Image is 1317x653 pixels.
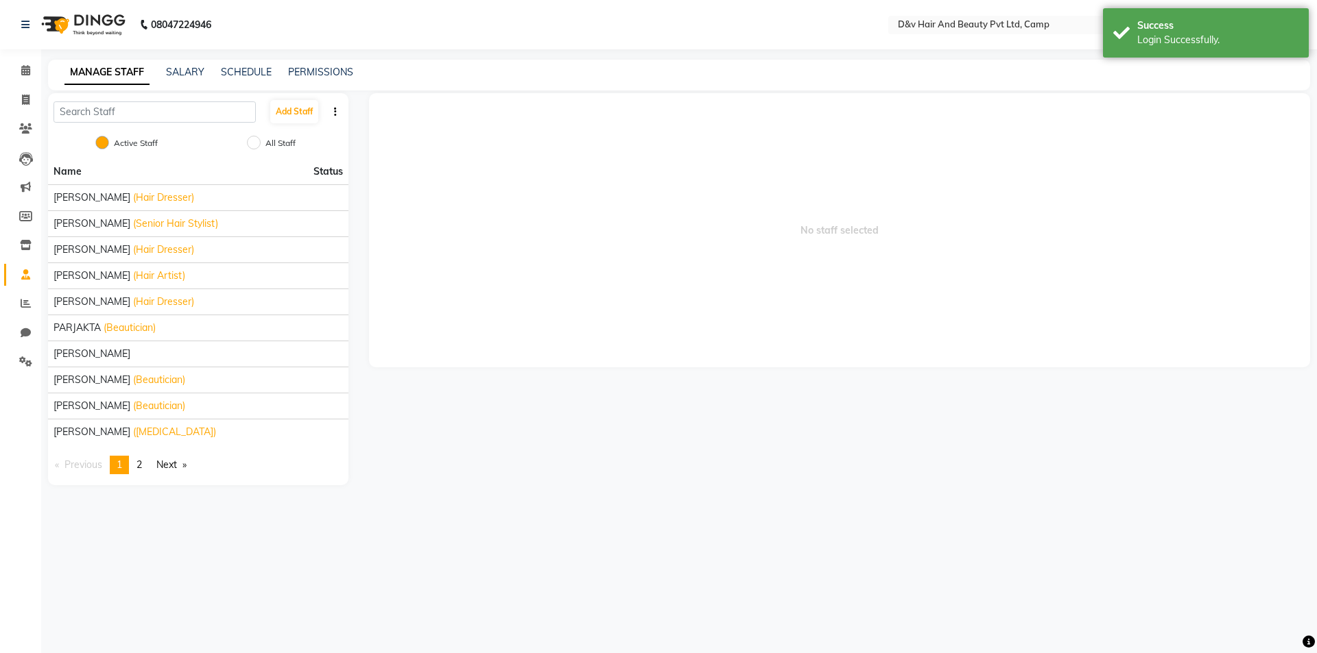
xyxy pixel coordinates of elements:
[117,458,122,471] span: 1
[54,295,130,309] span: [PERSON_NAME]
[221,66,272,78] a: SCHEDULE
[133,243,194,257] span: (Hair Dresser)
[48,456,348,474] nav: Pagination
[54,373,130,387] span: [PERSON_NAME]
[35,5,129,44] img: logo
[1137,33,1298,47] div: Login Successfully.
[54,243,130,257] span: [PERSON_NAME]
[104,321,156,335] span: (Beautician)
[133,425,216,439] span: ([MEDICAL_DATA])
[1137,19,1298,33] div: Success
[133,269,185,283] span: (Hair Artist)
[54,217,130,231] span: [PERSON_NAME]
[54,165,82,177] span: Name
[133,399,185,413] span: (Beautician)
[54,425,130,439] span: [PERSON_NAME]
[270,100,318,123] button: Add Staff
[133,217,218,231] span: (Senior Hair Stylist)
[151,5,211,44] b: 08047224946
[137,458,142,471] span: 2
[150,456,193,474] a: Next
[64,60,150,85] a: MANAGE STAFF
[133,373,185,387] span: (Beautician)
[54,347,130,361] span: [PERSON_NAME]
[369,93,1311,367] span: No staff selected
[64,458,102,471] span: Previous
[166,66,204,78] a: SALARY
[54,399,130,413] span: [PERSON_NAME]
[313,164,343,179] span: Status
[288,66,353,78] a: PERMISSIONS
[54,269,130,283] span: [PERSON_NAME]
[133,190,194,205] span: (Hair Dresser)
[265,137,296,149] label: All Staff
[54,101,256,123] input: Search Staff
[133,295,194,309] span: (Hair Dresser)
[54,190,130,205] span: [PERSON_NAME]
[114,137,158,149] label: Active Staff
[54,321,101,335] span: PARJAKTA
